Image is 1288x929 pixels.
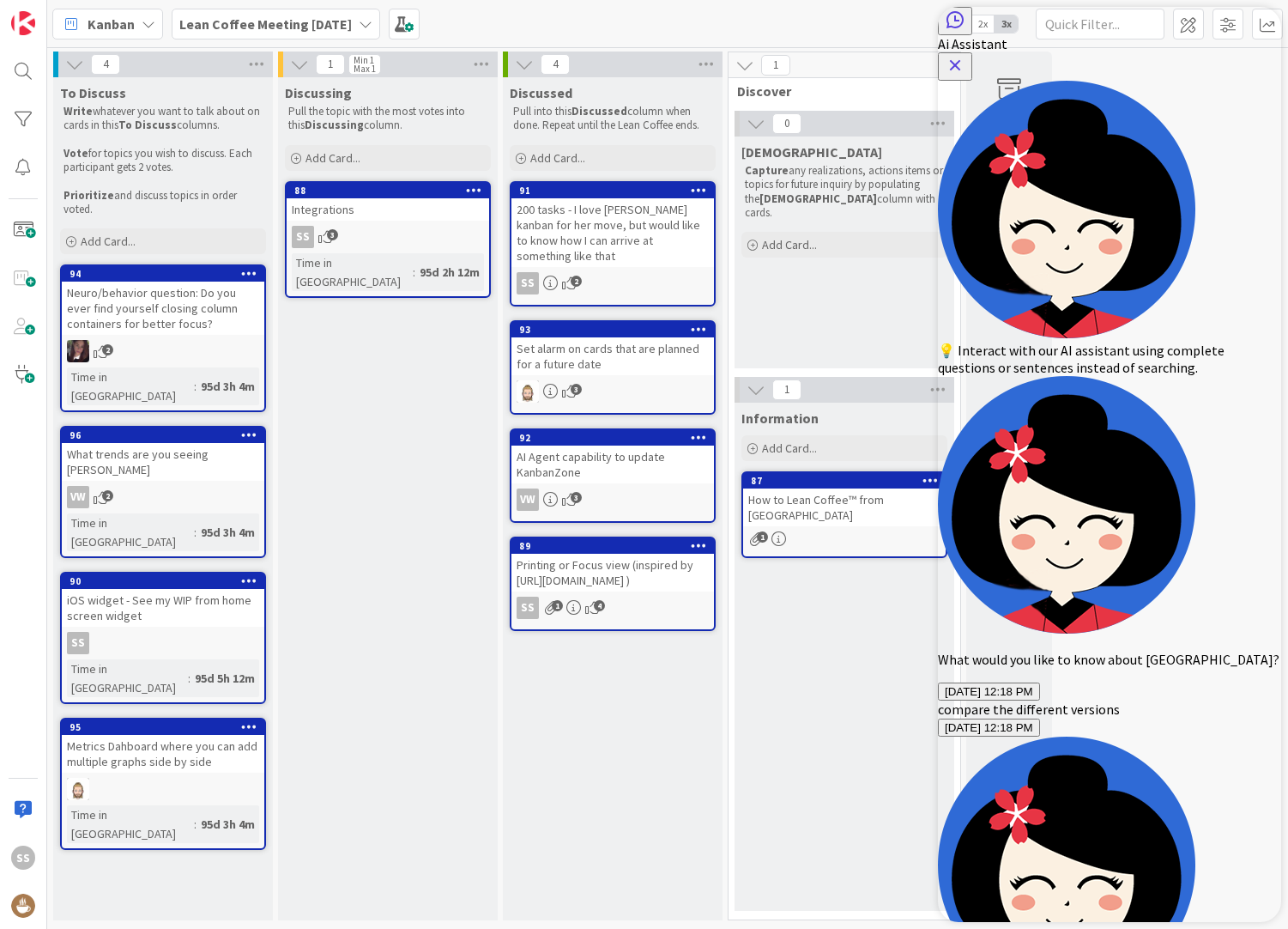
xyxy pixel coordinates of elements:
[70,268,264,280] div: 94
[594,600,605,611] span: 4
[513,105,712,133] p: Pull into this column when done. Repeat until the Lean Coffee ends.
[772,379,801,400] span: 1
[772,113,801,134] span: 0
[285,84,352,101] span: Discussing
[62,428,264,481] div: 96What trends are you seeing [PERSON_NAME]
[745,164,944,220] p: any realizations, actions items or topics for future inquiry by populating the column with cards.
[743,473,946,526] div: 87How to Lean Coffee™ from [GEOGRAPHIC_DATA]
[36,3,78,23] span: Support
[415,263,484,282] div: 95d 2h 12m
[194,377,197,396] span: :
[62,720,264,735] div: 95
[88,14,135,34] span: Kanban
[67,486,89,508] div: VW
[571,104,627,118] strong: Discussed
[511,183,714,267] div: 91200 tasks - I love [PERSON_NAME] kanban for her move, but would like to know how I can arrive a...
[7,678,95,691] span: [DATE] 12:18 PM
[70,429,264,441] div: 96
[63,146,88,161] strong: Vote
[190,669,259,688] div: 95d 5h 12m
[305,118,364,132] strong: Discussing
[67,340,89,362] img: TD
[197,523,259,542] div: 95d 3h 4m
[510,84,572,101] span: Discussed
[741,410,819,427] span: Information
[63,104,93,118] strong: Write
[511,597,714,619] div: SS
[294,185,489,197] div: 88
[70,575,264,587] div: 90
[62,340,264,362] div: TD
[62,443,264,481] div: What trends are you seeing [PERSON_NAME]
[70,721,264,733] div: 95
[552,600,563,611] span: 1
[62,574,264,589] div: 90
[102,490,113,501] span: 2
[511,322,714,375] div: 93Set alarm on cards that are planned for a future date
[81,234,136,249] span: Add Card...
[530,150,585,166] span: Add Card...
[511,430,714,446] div: 92
[511,489,714,511] div: VW
[511,183,714,198] div: 91
[316,54,345,75] span: 1
[287,226,489,248] div: SS
[511,538,714,554] div: 89
[62,735,264,773] div: Metrics Dahboard where you can add multiple graphs side by side
[511,337,714,375] div: Set alarm on cards that are planned for a future date
[197,815,259,834] div: 95d 3h 4m
[67,805,194,843] div: Time in [GEOGRAPHIC_DATA]
[188,669,190,688] span: :
[63,147,263,175] p: for topics you wish to discuss. Each participant gets 2 votes.
[737,82,939,100] span: Discover
[194,523,197,542] span: :
[327,229,338,240] span: 3
[571,276,582,287] span: 2
[287,198,489,221] div: Integrations
[67,778,89,800] img: Rv
[288,105,487,133] p: Pull the topic with the most votes into this column.
[743,489,946,526] div: How to Lean Coffee™ from [GEOGRAPHIC_DATA]
[118,118,177,132] strong: To Discuss
[102,344,113,355] span: 2
[517,380,539,403] img: Rv
[60,84,126,101] span: To Discuss
[11,11,35,35] img: Visit kanbanzone.com
[62,266,264,335] div: 94Neuro/behavior question: Do you ever find yourself closing column containers for better focus?
[62,574,264,627] div: 90iOS widget - See my WIP from home screen widget
[511,554,714,592] div: Printing or Focus view (inspired by [URL][DOMAIN_NAME] )
[511,446,714,483] div: AI Agent capability to update KanbanZone
[751,475,946,487] div: 87
[179,15,352,33] b: Lean Coffee Meeting [DATE]
[571,492,582,503] span: 3
[519,185,714,197] div: 91
[745,163,789,178] strong: Capture
[511,322,714,337] div: 93
[519,324,714,336] div: 93
[519,540,714,552] div: 89
[757,531,768,543] span: 1
[511,538,714,592] div: 89Printing or Focus view (inspired by [URL][DOMAIN_NAME] )
[63,189,263,217] p: and discuss topics in order voted.
[67,367,194,405] div: Time in [GEOGRAPHIC_DATA]
[762,237,817,252] span: Add Card...
[63,105,263,133] p: whatever you want to talk about on cards in this columns.
[62,589,264,627] div: iOS widget - See my WIP from home screen widget
[511,198,714,267] div: 200 tasks - I love [PERSON_NAME] kanban for her move, but would like to know how I can arrive at ...
[62,266,264,282] div: 94
[67,513,194,551] div: Time in [GEOGRAPHIC_DATA]
[7,714,95,727] span: [DATE] 12:18 PM
[741,143,882,161] span: Epiphany
[743,473,946,489] div: 87
[194,815,197,834] span: :
[354,56,374,64] div: Min 1
[517,597,539,619] div: SS
[11,894,35,918] img: avatar
[287,183,489,198] div: 88
[63,188,114,203] strong: Prioritize
[413,263,415,282] span: :
[511,380,714,403] div: Rv
[62,632,264,654] div: SS
[517,489,539,511] div: VW
[11,846,35,870] div: SS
